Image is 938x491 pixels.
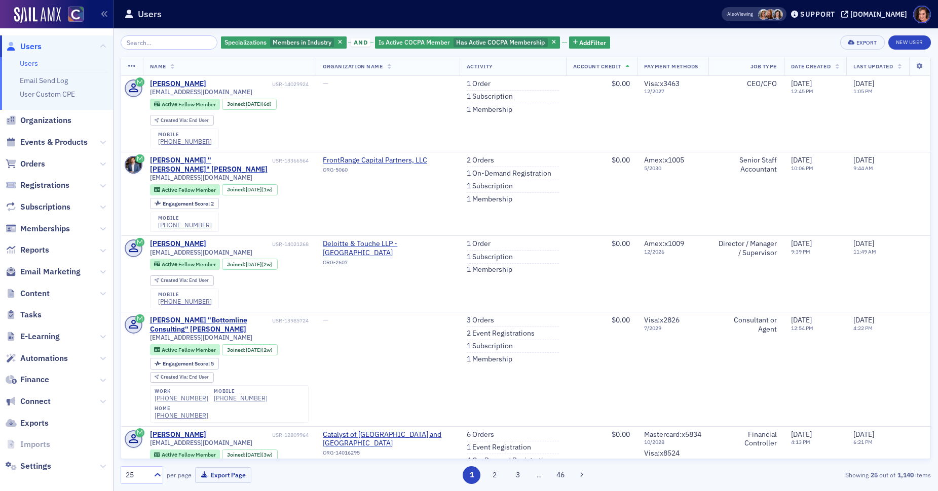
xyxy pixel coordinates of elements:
[150,63,166,70] span: Name
[163,201,214,207] div: 2
[150,439,252,446] span: [EMAIL_ADDRESS][DOMAIN_NAME]
[227,452,246,458] span: Joined :
[150,316,271,334] a: [PERSON_NAME] "Bottomline Consulting" [PERSON_NAME]
[20,418,49,429] span: Exports
[20,374,49,385] span: Finance
[569,36,611,49] button: AddFilter
[178,186,216,193] span: Fellow Member
[467,156,494,165] a: 2 Orders
[20,223,70,234] span: Memberships
[6,115,71,126] a: Organizations
[467,329,535,338] a: 2 Event Registrations
[224,38,267,46] span: Specializations
[853,239,874,248] span: [DATE]
[246,186,261,193] span: [DATE]
[612,315,630,324] span: $0.00
[644,88,701,95] span: 12 / 2027
[323,79,328,88] span: —
[791,248,810,255] time: 9:39 PM
[467,182,513,191] a: 1 Subscription
[644,458,701,465] span: 8 / 2027
[20,244,49,256] span: Reports
[246,347,273,353] div: (2w)
[121,35,217,50] input: Search…
[61,7,84,24] a: View Homepage
[154,101,215,107] a: Active Fellow Member
[162,186,178,193] span: Active
[14,7,61,23] img: SailAMX
[227,347,246,353] span: Joined :
[155,405,208,412] div: home
[158,298,212,305] div: [PHONE_NUMBER]
[612,239,630,248] span: $0.00
[126,470,148,480] div: 25
[853,155,874,165] span: [DATE]
[150,198,219,209] div: Engagement Score: 2
[791,63,831,70] span: Date Created
[644,439,701,445] span: 10 / 2028
[227,186,246,193] span: Joined :
[150,249,252,256] span: [EMAIL_ADDRESS][DOMAIN_NAME]
[20,439,50,450] span: Imports
[158,132,212,138] div: mobile
[791,430,812,439] span: [DATE]
[150,334,252,341] span: [EMAIL_ADDRESS][DOMAIN_NAME]
[150,115,214,126] div: Created Via: End User
[644,239,684,248] span: Amex : x1009
[150,239,206,249] div: [PERSON_NAME]
[323,259,452,269] div: ORG-2607
[612,155,630,165] span: $0.00
[155,412,208,419] a: [PHONE_NUMBER]
[6,331,60,342] a: E-Learning
[716,316,777,334] div: Consultant or Agent
[246,186,273,193] div: (1w)
[20,158,45,170] span: Orders
[323,156,427,165] span: FrontRange Capital Partners, LLC
[273,38,331,46] span: Members in Industry
[467,342,513,351] a: 1 Subscription
[272,317,309,324] div: USR-13985724
[791,324,813,332] time: 12:54 PM
[150,79,206,89] a: [PERSON_NAME]
[222,99,277,110] div: Joined: 2025-09-18 00:00:00
[6,41,42,52] a: Users
[178,101,216,108] span: Fellow Member
[456,38,545,46] span: Has Active COCPA Membership
[6,266,81,277] a: Email Marketing
[246,451,261,458] span: [DATE]
[758,9,769,20] span: Cheryl Moss
[6,244,49,256] a: Reports
[161,278,209,283] div: End User
[272,157,309,164] div: USR-13366564
[856,40,877,46] div: Export
[158,221,212,229] a: [PHONE_NUMBER]
[573,63,621,70] span: Account Credit
[467,355,512,364] a: 1 Membership
[178,346,216,353] span: Fellow Member
[467,253,513,262] a: 1 Subscription
[222,259,278,270] div: Joined: 2025-09-09 00:00:00
[214,394,268,402] a: [PHONE_NUMBER]
[379,38,450,46] span: Is Active COCPA Member
[323,239,452,257] span: Deloitte & Touche LLP - Denver
[467,239,491,249] a: 1 Order
[246,100,261,107] span: [DATE]
[246,452,273,458] div: (3w)
[772,9,783,20] span: Stacy Svendsen
[162,451,178,458] span: Active
[791,88,813,95] time: 12:45 PM
[150,372,214,383] div: Created Via: End User
[208,432,309,438] div: USR-12809964
[895,470,915,479] strong: 1,140
[323,315,328,324] span: —
[6,439,50,450] a: Imports
[6,461,51,472] a: Settings
[158,138,212,145] a: [PHONE_NUMBER]
[20,76,68,85] a: Email Send Log
[155,394,208,402] a: [PHONE_NUMBER]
